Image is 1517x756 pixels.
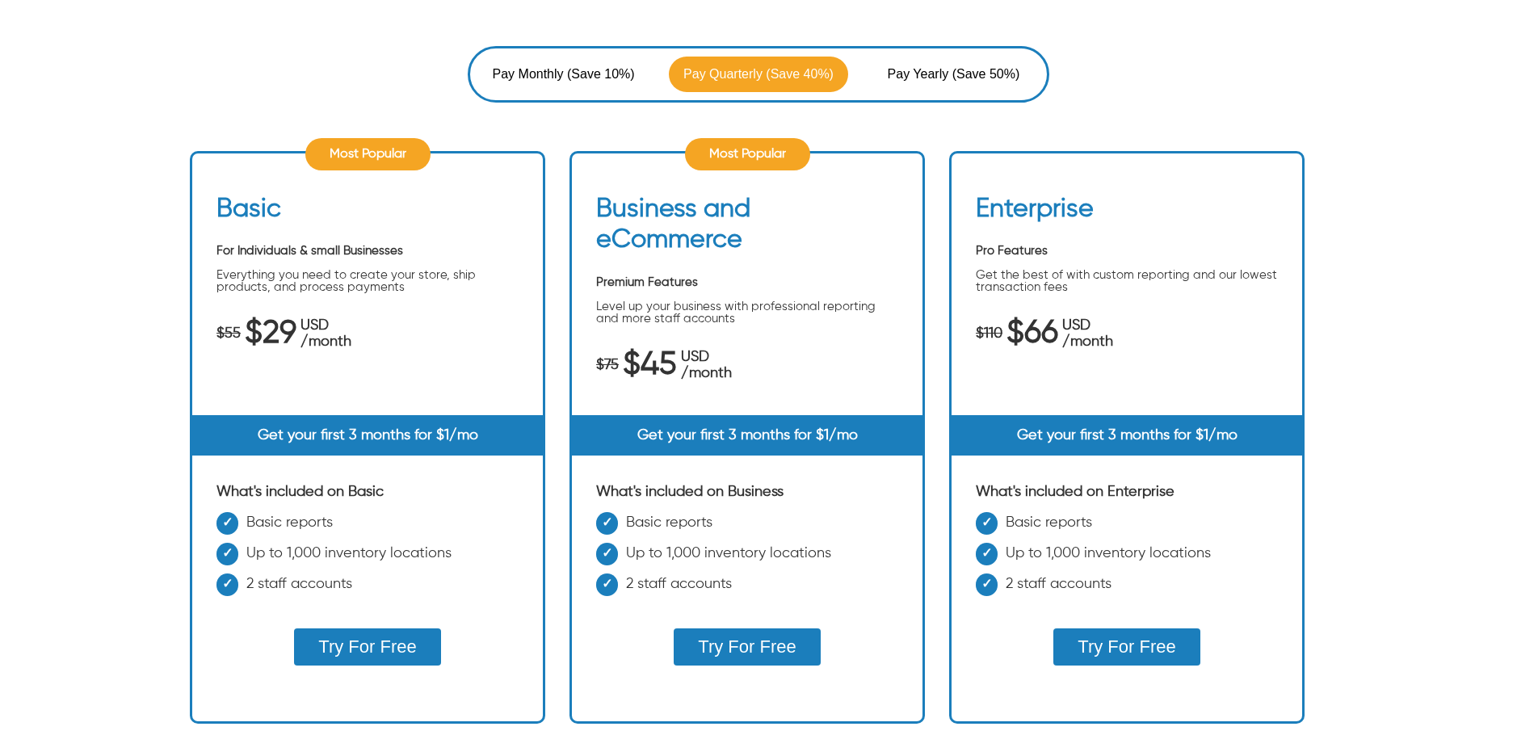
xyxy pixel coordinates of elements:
[216,573,519,604] li: 2 staff accounts
[567,65,635,84] span: (Save 10%)
[216,325,241,342] span: $55
[766,65,834,84] span: (Save 40%)
[683,65,766,84] span: Pay Quarterly
[681,365,732,381] span: /month
[474,57,653,92] button: Pay Monthly (Save 10%)
[216,512,519,543] li: Basic reports
[976,325,1002,342] span: $110
[596,357,619,373] span: $75
[294,628,440,666] button: Try For Free
[976,484,1278,500] div: What's included on Enterprise
[976,269,1278,293] p: Get the best of with custom reporting and our lowest transaction fees
[864,57,1043,92] button: Pay Yearly (Save 50%)
[596,300,898,325] p: Level up your business with professional reporting and more staff accounts
[952,65,1020,84] span: (Save 50%)
[684,138,809,170] div: Most Popular
[976,573,1278,604] li: 2 staff accounts
[493,65,568,84] span: Pay Monthly
[216,245,519,257] p: For Individuals & small Businesses
[596,543,898,573] li: Up to 1,000 inventory locations
[674,628,820,666] button: Try For Free
[1053,628,1200,666] button: Try For Free
[596,573,898,604] li: 2 staff accounts
[216,543,519,573] li: Up to 1,000 inventory locations
[216,269,519,293] p: Everything you need to create your store, ship products, and process payments
[300,317,351,334] span: USD
[572,415,922,456] div: Get your first 3 months for $1/mo
[596,512,898,543] li: Basic reports
[681,349,732,365] span: USD
[300,334,351,350] span: /month
[216,484,519,500] div: What's included on Basic
[596,276,898,288] p: Premium Features
[669,57,847,92] button: Pay Quarterly (Save 40%)
[976,194,1094,233] h2: Enterprise
[596,194,898,264] h2: Business and eCommerce
[216,194,281,233] h2: Basic
[245,325,296,342] span: $29
[623,357,677,373] span: $45
[888,65,952,84] span: Pay Yearly
[1006,325,1058,342] span: $66
[1062,334,1113,350] span: /month
[1062,317,1113,334] span: USD
[976,512,1278,543] li: Basic reports
[596,484,898,500] div: What's included on Business
[192,415,543,456] div: Get your first 3 months for $1/mo
[976,543,1278,573] li: Up to 1,000 inventory locations
[976,245,1278,257] p: Pro Features
[305,138,430,170] div: Most Popular
[952,415,1302,456] div: Get your first 3 months for $1/mo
